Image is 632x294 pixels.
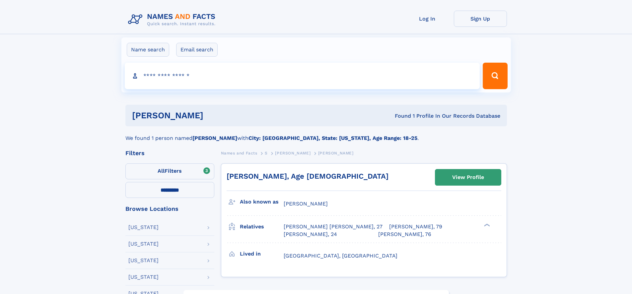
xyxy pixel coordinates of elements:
[248,135,417,141] b: City: [GEOGRAPHIC_DATA], State: [US_STATE], Age Range: 18-25
[227,172,388,180] a: [PERSON_NAME], Age [DEMOGRAPHIC_DATA]
[125,126,507,142] div: We found 1 person named with .
[125,63,480,89] input: search input
[389,223,442,230] a: [PERSON_NAME], 79
[128,225,159,230] div: [US_STATE]
[299,112,500,120] div: Found 1 Profile In Our Records Database
[240,221,284,232] h3: Relatives
[284,223,383,230] a: [PERSON_NAME] [PERSON_NAME], 27
[482,223,490,227] div: ❯
[435,169,501,185] a: View Profile
[284,231,337,238] a: [PERSON_NAME], 24
[158,168,165,174] span: All
[483,63,507,89] button: Search Button
[318,151,354,155] span: [PERSON_NAME]
[128,274,159,280] div: [US_STATE]
[125,163,214,179] label: Filters
[454,11,507,27] a: Sign Up
[452,170,484,185] div: View Profile
[221,149,257,157] a: Names and Facts
[132,111,299,120] h1: [PERSON_NAME]
[128,258,159,263] div: [US_STATE]
[275,151,311,155] span: [PERSON_NAME]
[192,135,237,141] b: [PERSON_NAME]
[284,201,328,207] span: [PERSON_NAME]
[265,151,268,155] span: S
[240,196,284,207] h3: Also known as
[284,253,397,259] span: [GEOGRAPHIC_DATA], [GEOGRAPHIC_DATA]
[125,150,214,156] div: Filters
[378,231,431,238] a: [PERSON_NAME], 76
[240,248,284,260] h3: Lived in
[125,11,221,29] img: Logo Names and Facts
[127,43,169,57] label: Name search
[275,149,311,157] a: [PERSON_NAME]
[176,43,218,57] label: Email search
[401,11,454,27] a: Log In
[128,241,159,247] div: [US_STATE]
[265,149,268,157] a: S
[125,206,214,212] div: Browse Locations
